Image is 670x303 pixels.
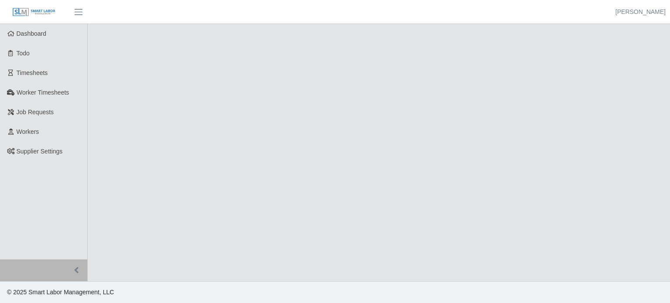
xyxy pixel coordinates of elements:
span: Supplier Settings [17,148,63,155]
span: Job Requests [17,109,54,116]
a: [PERSON_NAME] [615,7,666,17]
img: SLM Logo [12,7,56,17]
span: © 2025 Smart Labor Management, LLC [7,289,114,296]
span: Todo [17,50,30,57]
span: Dashboard [17,30,47,37]
span: Timesheets [17,69,48,76]
span: Workers [17,128,39,135]
span: Worker Timesheets [17,89,69,96]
